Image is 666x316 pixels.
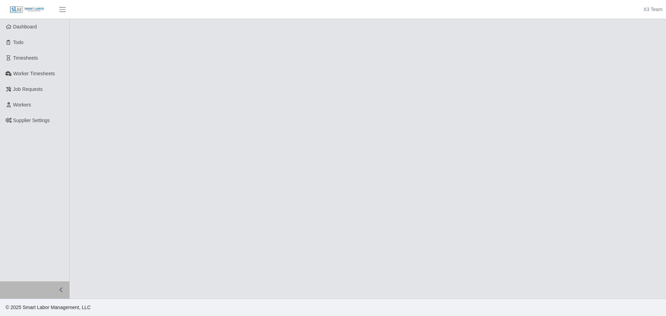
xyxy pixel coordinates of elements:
span: Dashboard [13,24,37,29]
img: SLM Logo [10,6,44,14]
span: Todo [13,40,24,45]
span: © 2025 Smart Labor Management, LLC [6,305,91,310]
span: Workers [13,102,31,108]
span: Worker Timesheets [13,71,55,76]
span: Job Requests [13,86,43,92]
span: Timesheets [13,55,38,61]
a: X3 Team [643,6,663,13]
span: Supplier Settings [13,118,50,123]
